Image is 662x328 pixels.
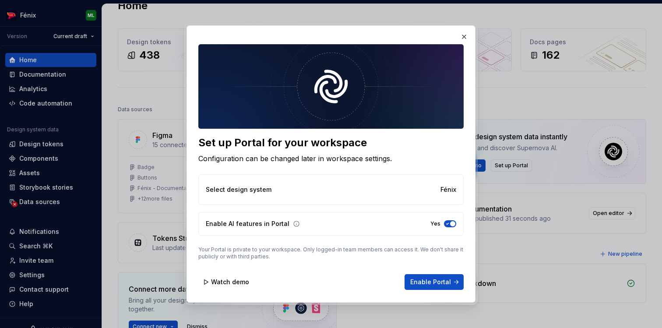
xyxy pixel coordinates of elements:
button: Enable Portal [405,274,464,290]
p: Fénix [440,185,456,194]
p: Select design system [206,185,271,194]
p: Your Portal is private to your workspace. Only logged-in team members can access it. We don't sha... [198,246,464,260]
button: Watch demo [198,274,255,290]
div: Set up Portal for your workspace [198,136,464,150]
p: Enable AI features in Portal [206,219,289,228]
div: Configuration can be changed later in workspace settings. [198,153,464,164]
span: Watch demo [211,278,249,286]
span: Enable Portal [410,278,451,286]
label: Yes [430,220,440,227]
